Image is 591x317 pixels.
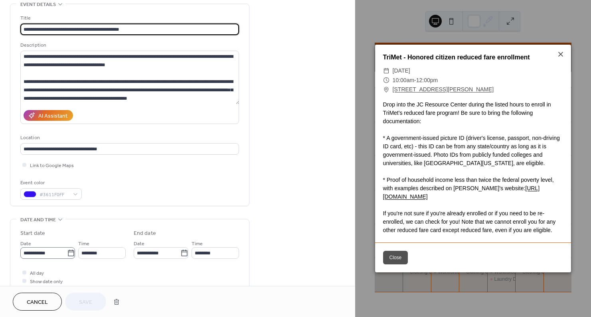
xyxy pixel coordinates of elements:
span: 12:00pm [416,77,438,83]
div: Start date [20,229,45,238]
span: Time [78,240,89,248]
span: All day [30,269,44,278]
span: Time [192,240,203,248]
span: Cancel [27,298,48,307]
div: Description [20,41,237,49]
div: AI Assistant [38,112,67,120]
div: ​ [383,66,389,76]
button: Cancel [13,293,62,311]
div: ​ [383,76,389,85]
div: TriMet - Honored citizen reduced fare enrollment [375,53,571,62]
span: [DATE] [393,66,410,76]
div: Title [20,14,237,22]
span: #3611F0FF [40,191,69,199]
a: [STREET_ADDRESS][PERSON_NAME] [393,85,494,95]
div: Location [20,134,237,142]
div: Drop into the JC Resource Center during the listed hours to enroll in TriMet's reduced fare progr... [375,100,571,234]
span: Event details [20,0,56,9]
button: AI Assistant [24,110,73,121]
span: Date [20,240,31,248]
span: Link to Google Maps [30,161,74,170]
span: Date [134,240,144,248]
div: Event color [20,179,80,187]
a: [URL][DOMAIN_NAME] [383,185,540,200]
button: Close [383,251,408,264]
span: - [414,77,416,83]
span: Show date only [30,278,63,286]
div: End date [134,229,156,238]
div: ​ [383,85,389,95]
span: 10:00am [393,77,414,83]
span: Date and time [20,216,56,224]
